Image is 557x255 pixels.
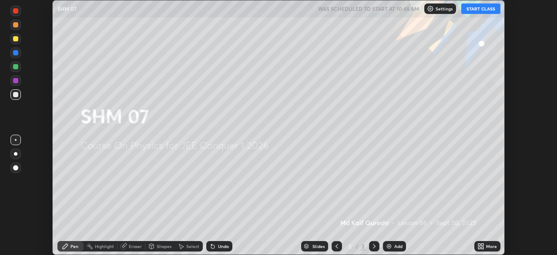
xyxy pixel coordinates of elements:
div: 2 [346,244,354,249]
p: Settings [436,7,453,11]
div: Pen [70,244,78,248]
div: Add [394,244,403,248]
div: 2 [360,242,366,250]
h5: WAS SCHEDULED TO START AT 10:48 AM [318,5,419,13]
p: SHM 07 [57,5,77,12]
div: Shapes [157,244,171,248]
div: Highlight [95,244,114,248]
div: Undo [218,244,229,248]
div: Select [186,244,199,248]
div: Eraser [129,244,142,248]
button: START CLASS [461,3,500,14]
img: class-settings-icons [427,5,434,12]
img: add-slide-button [386,243,393,250]
div: / [356,244,359,249]
div: More [486,244,497,248]
div: Slides [312,244,325,248]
